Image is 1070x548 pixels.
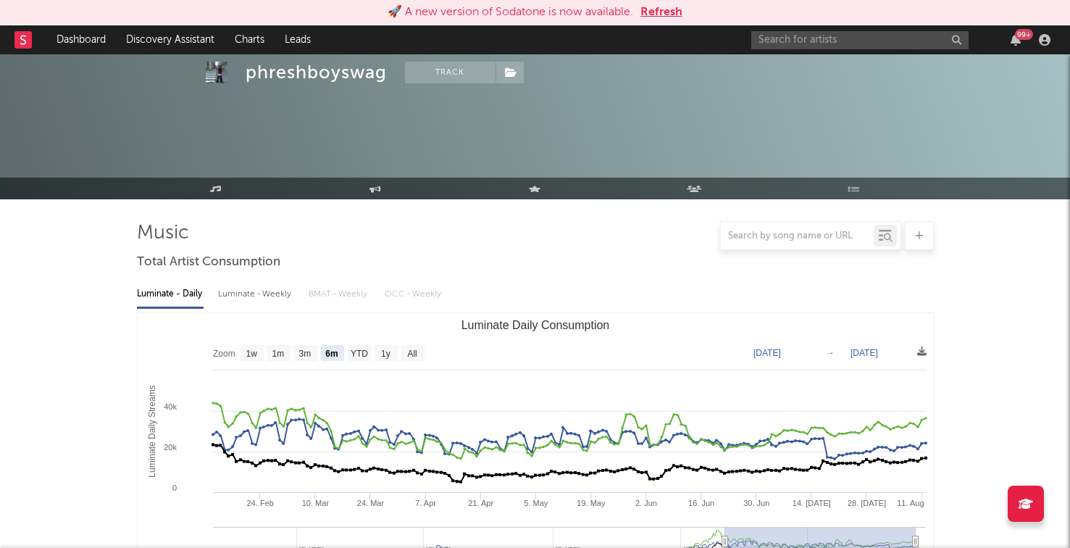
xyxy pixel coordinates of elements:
text: Luminate Daily Consumption [461,319,609,331]
text: 16. Jun [688,499,714,507]
a: Charts [225,25,275,54]
input: Search for artists [751,31,969,49]
text: 5. May [524,499,548,507]
text: 14. [DATE] [792,499,830,507]
text: 28. [DATE] [847,499,885,507]
text: Zoom [213,349,235,359]
text: 1y [381,349,390,359]
a: Discovery Assistant [116,25,225,54]
div: Luminate - Weekly [218,282,294,307]
div: Luminate - Daily [137,282,204,307]
text: 20k [164,443,177,452]
text: 1m [272,349,284,359]
text: Luminate Daily Streams [146,385,156,477]
button: Track [405,62,496,83]
text: YTD [350,349,367,359]
text: 0 [172,483,176,492]
text: 19. May [577,499,606,507]
text: All [407,349,417,359]
div: 🚀 A new version of Sodatone is now available. [388,4,633,21]
text: [DATE] [753,348,781,358]
input: Search by song name or URL [721,231,874,242]
text: [DATE] [850,348,878,358]
button: 99+ [1011,34,1021,46]
a: Leads [275,25,321,54]
span: Total Artist Consumption [137,254,280,271]
div: 99 + [1015,29,1033,40]
text: 21. Apr [468,499,493,507]
text: 24. Mar [356,499,384,507]
a: Dashboard [46,25,116,54]
text: 1w [246,349,257,359]
text: → [826,348,835,358]
text: 7. Apr [415,499,436,507]
div: phreshboyswag [246,62,387,83]
text: 11. Aug [897,499,924,507]
button: Refresh [640,4,682,21]
text: 2. Jun [635,499,657,507]
text: 30. Jun [743,499,769,507]
text: 24. Feb [246,499,273,507]
text: 40k [164,402,177,411]
text: 10. Mar [301,499,329,507]
text: 3m [298,349,311,359]
text: 6m [325,349,338,359]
